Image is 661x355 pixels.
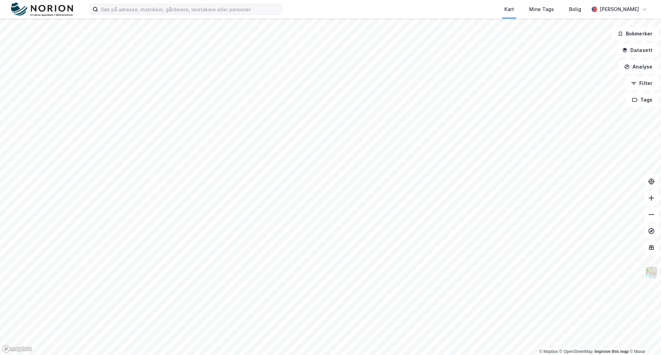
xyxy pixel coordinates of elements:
button: Tags [626,93,658,107]
a: Mapbox [539,349,558,354]
iframe: Chat Widget [627,322,661,355]
input: Søk på adresse, matrikkel, gårdeiere, leietakere eller personer [98,4,282,14]
a: Improve this map [595,349,629,354]
img: Z [645,266,658,279]
button: Datasett [616,43,658,57]
div: [PERSON_NAME] [600,5,639,13]
a: OpenStreetMap [559,349,593,354]
button: Analyse [618,60,658,74]
button: Filter [625,76,658,90]
button: Bokmerker [612,27,658,41]
div: Mine Tags [529,5,554,13]
div: Bolig [569,5,581,13]
a: Mapbox homepage [2,345,32,353]
div: Kart [504,5,514,13]
img: norion-logo.80e7a08dc31c2e691866.png [11,2,73,17]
